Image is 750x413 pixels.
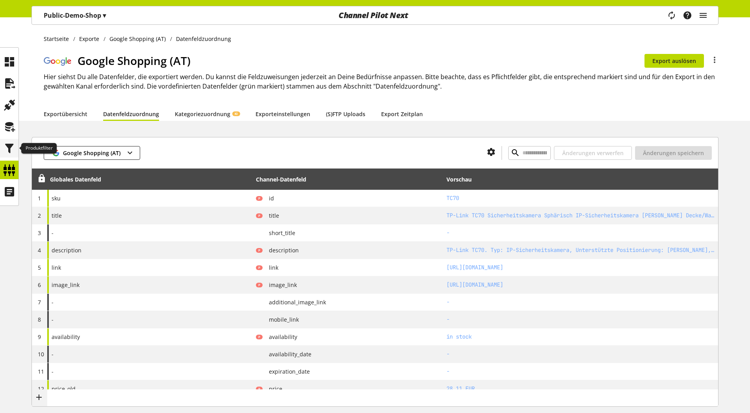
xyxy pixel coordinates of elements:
span: 4 [38,246,41,254]
span: Exporte [79,35,99,43]
span: Google Shopping (AT) [63,149,120,157]
a: Export Zeitplan [381,110,423,118]
img: logo [44,56,71,66]
span: title [263,211,279,220]
span: - [52,229,54,237]
span: mobile_link [263,315,299,324]
h2: - [446,315,715,324]
span: sku [52,194,61,202]
span: description [52,246,81,254]
span: 2 [38,212,41,219]
span: title [52,211,62,220]
span: link [263,263,278,272]
span: 5 [38,264,41,271]
span: 6 [38,281,41,289]
h2: Hier siehst Du alle Datenfelder, die exportiert werden. Du kannst die Feldzuweisungen jederzeit a... [44,72,719,91]
h1: Google Shopping (AT) [78,52,644,69]
span: Änderungen speichern [643,149,704,157]
span: - [52,298,54,306]
span: P [258,213,260,218]
h2: in stock [446,333,715,341]
span: description [263,246,299,254]
span: ▾ [103,11,106,20]
h2: - [446,367,715,376]
span: KI [235,111,238,116]
span: image_link [52,281,80,289]
span: additional_image_link [263,298,326,306]
span: Startseite [44,35,69,43]
h2: 28.11 EUR [446,385,715,393]
span: - [52,350,54,358]
h2: TC70 [446,194,715,202]
span: id [263,194,274,202]
a: Exportübersicht [44,110,87,118]
h2: - [446,298,715,306]
span: P [258,283,260,287]
button: Änderungen verwerfen [554,146,632,160]
span: price [263,385,282,393]
span: P [258,248,260,253]
span: P [258,196,260,201]
h2: TP-Link TC70. Typ: IP-Sicherheitskamera, Unterstützte Positionierung: Drinnen, Übertragungstechni... [446,246,715,254]
h2: - [446,229,715,237]
span: - [52,315,54,324]
span: 3 [38,229,41,237]
span: Änderungen verwerfen [562,149,624,157]
p: Public-Demo-Shop [44,11,106,20]
span: availability [263,333,297,341]
span: link [52,263,61,272]
div: Produktfilter [21,143,57,154]
span: 7 [38,298,41,306]
span: availability_date [263,350,311,358]
span: short_title [263,229,295,237]
a: Exporteinstellungen [256,110,310,118]
span: expiration_date [263,367,310,376]
h2: TP-Link TC70 Sicherheitskamera Sphärisch IP-Sicherheitskamera Drinnen Decke/Wand [446,211,715,220]
a: KategoriezuordnungKI [175,110,240,118]
h2: http://images.icecat.biz/img/gallery/86188840_7026016652.jpg [446,281,715,289]
span: P [258,387,260,391]
button: Änderungen speichern [635,146,712,160]
button: Export auslösen [644,54,704,68]
span: image_link [263,281,297,289]
button: Google Shopping (AT) [44,146,140,160]
span: - [52,367,54,376]
div: Entsperren, um Zeilen neu anzuordnen [35,174,46,184]
a: Startseite [44,35,73,43]
span: 8 [38,316,41,323]
span: availability [52,333,80,341]
a: Datenfeldzuordnung [103,110,159,118]
nav: main navigation [31,6,719,25]
div: Channel-Datenfeld [256,175,306,183]
a: Exporte [75,35,104,43]
span: Export auslösen [652,57,696,65]
span: P [258,265,260,270]
h2: - [446,350,715,358]
div: Globales Datenfeld [50,175,101,183]
span: 11 [38,368,44,375]
span: P [258,335,260,339]
span: 10 [38,350,44,358]
div: Vorschau [446,175,472,183]
a: (S)FTP Uploads [326,110,365,118]
span: Entsperren, um Zeilen neu anzuordnen [37,174,46,183]
span: 12 [38,385,44,393]
span: 9 [38,333,41,341]
h2: https://www.idealo.de/preisvergleich/OffersOfProduct/201179326 [446,263,715,272]
span: price_old [52,385,76,393]
span: 1 [38,194,41,202]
